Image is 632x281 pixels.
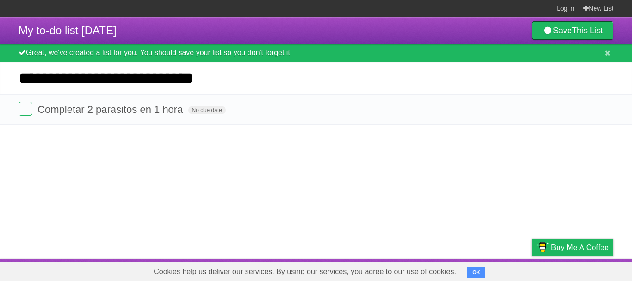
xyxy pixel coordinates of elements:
[467,267,485,278] button: OK
[19,24,117,37] span: My to-do list [DATE]
[551,239,609,256] span: Buy me a coffee
[488,261,508,279] a: Terms
[532,21,613,40] a: SaveThis List
[439,261,477,279] a: Developers
[536,239,549,255] img: Buy me a coffee
[37,104,185,115] span: Completar 2 parasitos en 1 hora
[520,261,544,279] a: Privacy
[19,102,32,116] label: Done
[409,261,428,279] a: About
[572,26,603,35] b: This List
[555,261,613,279] a: Suggest a feature
[532,239,613,256] a: Buy me a coffee
[144,262,465,281] span: Cookies help us deliver our services. By using our services, you agree to our use of cookies.
[188,106,226,114] span: No due date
